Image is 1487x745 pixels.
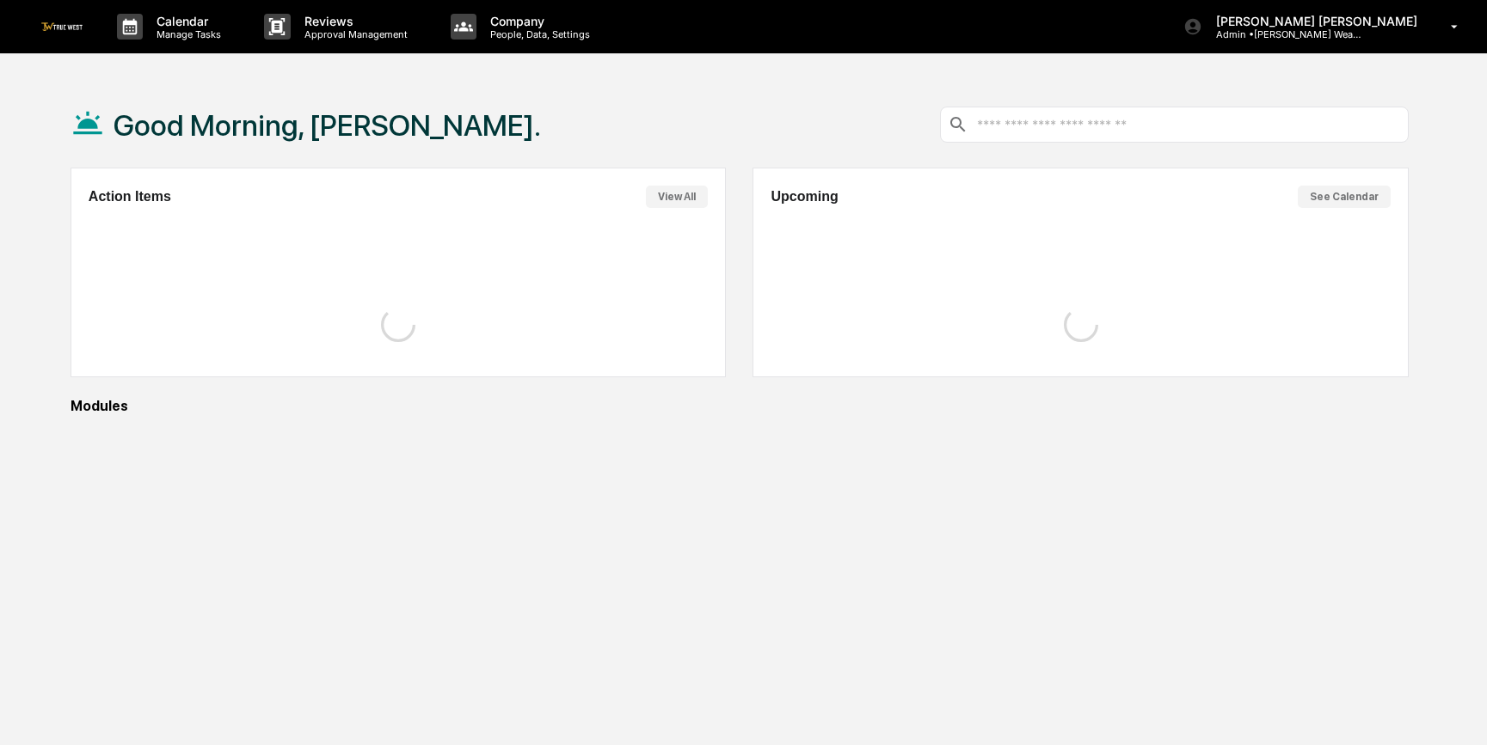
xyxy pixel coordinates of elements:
p: Admin • [PERSON_NAME] Wealth Management [1202,28,1362,40]
button: View All [646,186,708,208]
button: See Calendar [1298,186,1391,208]
h2: Action Items [89,189,171,205]
p: Manage Tasks [143,28,230,40]
p: [PERSON_NAME] [PERSON_NAME] [1202,14,1426,28]
p: Reviews [291,14,416,28]
img: logo [41,22,83,30]
div: Modules [71,398,1409,414]
h1: Good Morning, [PERSON_NAME]. [114,108,541,143]
h2: Upcoming [771,189,838,205]
p: Calendar [143,14,230,28]
p: Company [476,14,599,28]
p: People, Data, Settings [476,28,599,40]
p: Approval Management [291,28,416,40]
